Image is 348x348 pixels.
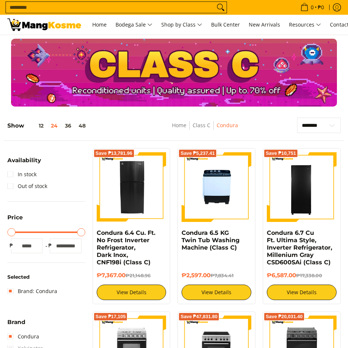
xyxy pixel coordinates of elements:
a: In stock [7,168,37,180]
a: View Details [182,285,251,300]
span: Availability [7,157,41,163]
a: Out of stock [7,180,47,192]
a: Condura 6.7 Cu Ft. Ultima Style, Inverter Refrigerator, Millenium Gray CSD600SAi (Class C) [267,229,332,266]
img: condura-twin-tub-6.5kg-washing-machine-full-view-mang-kosme [182,161,251,213]
span: Price [7,215,23,220]
button: 24 [47,123,61,129]
button: 36 [61,123,75,129]
span: Resources [289,20,321,29]
span: ₱0 [317,5,325,10]
button: 48 [75,123,89,129]
summary: Open [7,157,41,168]
summary: Open [7,215,23,226]
del: ₱7,834.41 [210,273,234,278]
a: Bodega Sale [112,15,156,35]
a: Shop by Class [158,15,206,35]
img: Class C Home &amp; Business Appliances: Up to 70% Off l Mang Kosme Condura | Page 3 [7,18,81,31]
span: Save ₱10,751 [266,151,296,156]
a: New Arrivals [245,15,284,35]
img: Condura 6.4 Cu. Ft. No Frost Inverter Refrigerator, Dark Inox, CNF198i (Class C) [97,152,166,222]
span: Bodega Sale [116,20,152,29]
h6: ₱2,597.00 [182,272,251,279]
span: Bulk Center [211,21,240,28]
a: Condura 6.5 KG Twin Tub Washing Machine (Class C) [182,229,240,251]
h6: ₱6,587.00 [267,272,337,279]
h5: Show [7,122,89,129]
a: Bulk Center [207,15,244,35]
a: Class C [193,122,210,129]
span: ₱ [7,242,15,249]
span: 0 [310,5,315,10]
img: Condura 6.7 Cu Ft. Ultima Style, Inverter Refrigerator, Millenium Gray CSD600SAi (Class C) [267,152,337,222]
summary: Open [7,319,25,330]
h6: ₱7,367.00 [97,272,166,279]
span: ₱ [46,242,54,249]
h6: Selected [7,274,85,280]
span: New Arrivals [249,21,280,28]
span: Brand [7,319,25,325]
del: ₱17,338.00 [296,273,322,278]
del: ₱21,148.96 [125,273,151,278]
span: Condura [217,121,238,130]
a: Brand: Condura [7,285,57,297]
a: View Details [267,285,337,300]
span: Home [92,21,107,28]
span: Save ₱47,831.80 [180,314,217,319]
a: View Details [97,285,166,300]
span: Save ₱13,781.96 [96,151,132,156]
span: Shop by Class [161,20,202,29]
a: Home [172,122,186,129]
a: Condura 6.4 Cu. Ft. No Frost Inverter Refrigerator, Dark Inox, CNF198i (Class C) [97,229,155,266]
span: Save ₱17,105 [96,314,126,319]
button: 12 [24,123,47,129]
a: Resources [285,15,325,35]
span: Save ₱20,031.40 [266,314,303,319]
a: Condura [7,331,39,342]
a: Home [89,15,110,35]
span: Save ₱5,237.41 [180,151,215,156]
button: Search [215,2,227,13]
nav: Breadcrumbs [140,121,271,138]
span: • [298,3,326,11]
